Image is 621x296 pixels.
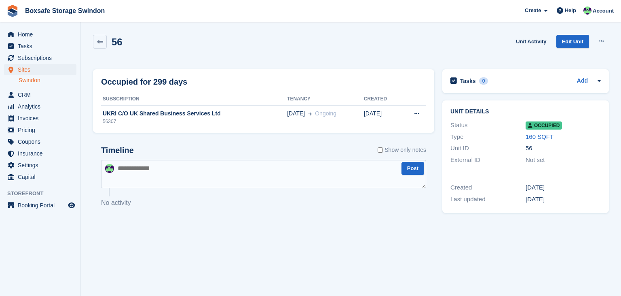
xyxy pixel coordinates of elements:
a: Unit Activity [513,35,549,48]
a: menu [4,89,76,100]
span: Sites [18,64,66,75]
span: Settings [18,160,66,171]
button: Post [401,162,424,175]
h2: Timeline [101,146,134,155]
div: Last updated [450,195,526,204]
a: menu [4,29,76,40]
span: Coupons [18,136,66,147]
a: menu [4,148,76,159]
div: 56307 [101,118,287,125]
div: 0 [479,77,488,85]
input: Show only notes [378,146,383,154]
a: menu [4,52,76,64]
span: Subscriptions [18,52,66,64]
a: Add [577,77,588,86]
span: Home [18,29,66,40]
a: menu [4,101,76,112]
td: [DATE] [364,105,400,130]
span: Booking Portal [18,200,66,211]
img: stora-icon-8386f47178a22dfd0bd8f6a31ec36ba5ce8667c1dd55bd0f319d3a0aa187defe.svg [6,5,19,17]
span: Create [525,6,541,15]
span: Help [565,6,576,15]
h2: Occupied for 299 days [101,76,187,88]
img: Kim Virabi [105,164,114,173]
p: No activity [101,198,426,208]
a: menu [4,136,76,147]
th: Subscription [101,93,287,106]
img: Kim Virabi [583,6,591,15]
div: Unit ID [450,144,526,153]
label: Show only notes [378,146,426,154]
a: Preview store [67,200,76,210]
span: Insurance [18,148,66,159]
span: Ongoing [315,110,336,117]
span: Tasks [18,40,66,52]
span: Capital [18,171,66,183]
span: Occupied [526,121,562,130]
div: Status [450,121,526,130]
a: menu [4,64,76,75]
th: Tenancy [287,93,364,106]
span: [DATE] [287,109,305,118]
a: Swindon [19,77,76,84]
div: [DATE] [526,183,601,192]
a: Boxsafe Storage Swindon [22,4,108,17]
span: Account [593,7,614,15]
div: UKRI C/O UK Shared Business Services Ltd [101,109,287,118]
div: External ID [450,155,526,165]
a: menu [4,113,76,124]
span: Analytics [18,101,66,112]
a: menu [4,124,76,136]
div: Created [450,183,526,192]
span: Storefront [7,190,80,198]
span: Pricing [18,124,66,136]
h2: Tasks [460,77,476,85]
a: menu [4,171,76,183]
a: menu [4,40,76,52]
a: Edit Unit [556,35,589,48]
a: menu [4,200,76,211]
div: [DATE] [526,195,601,204]
a: 160 SQFT [526,133,553,140]
h2: Unit details [450,109,601,115]
div: Not set [526,155,601,165]
div: 56 [526,144,601,153]
th: Created [364,93,400,106]
h2: 56 [112,36,123,47]
span: CRM [18,89,66,100]
a: menu [4,160,76,171]
div: Type [450,132,526,142]
span: Invoices [18,113,66,124]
